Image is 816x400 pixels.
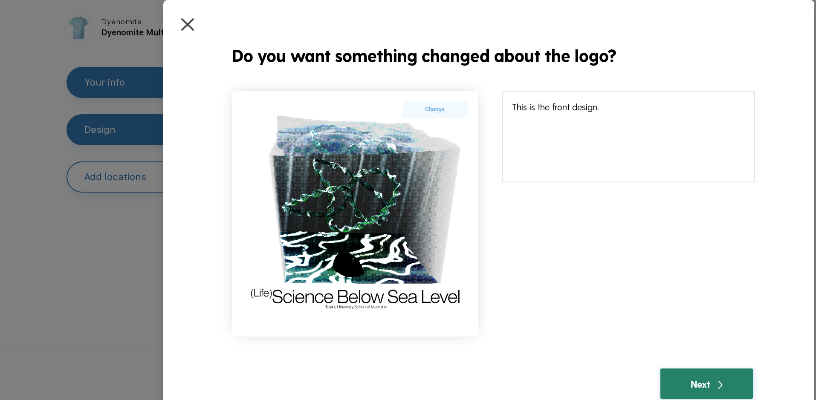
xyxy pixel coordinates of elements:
[237,97,473,331] img: Science_Below_Sea_Level_1758741770864.png
[718,381,723,389] img: white_arrow.svg
[425,105,445,114] label: Change
[181,18,194,31] img: close.png
[691,377,723,391] div: Next
[232,42,785,68] div: Do you want something changed about the logo?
